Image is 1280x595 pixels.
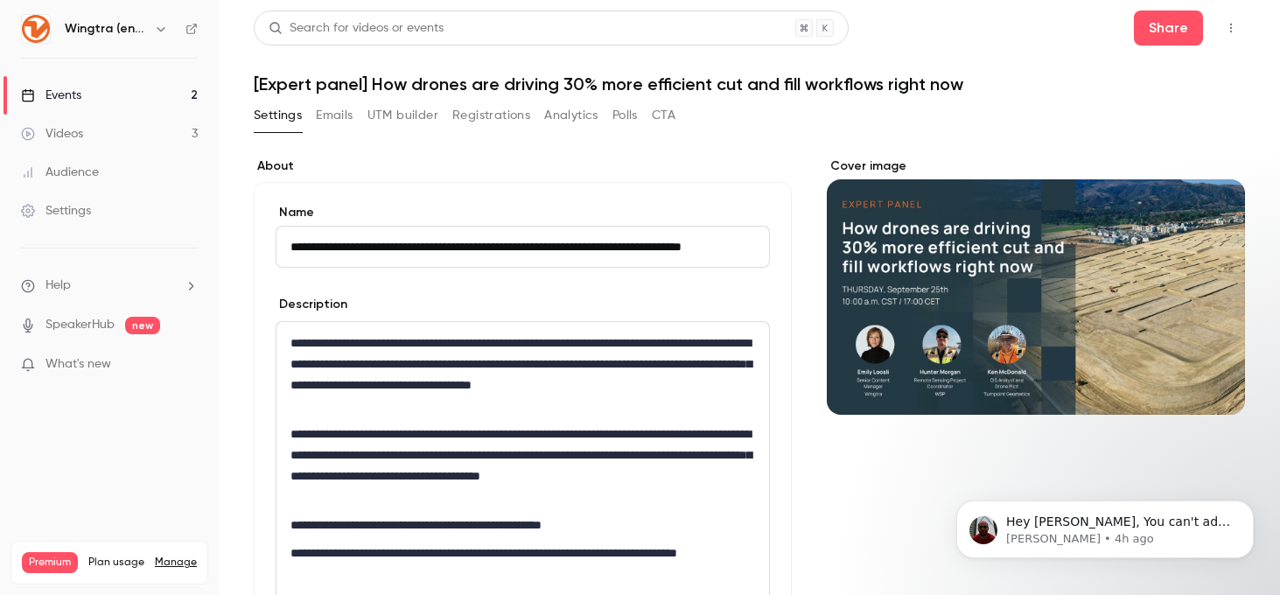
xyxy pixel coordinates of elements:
[1134,10,1203,45] button: Share
[45,276,71,295] span: Help
[21,87,81,104] div: Events
[827,157,1245,415] section: Cover image
[45,316,115,334] a: SpeakerHub
[652,101,675,129] button: CTA
[544,101,598,129] button: Analytics
[276,296,347,313] label: Description
[367,101,438,129] button: UTM builder
[21,125,83,143] div: Videos
[276,204,770,221] label: Name
[45,355,111,374] span: What's new
[930,464,1280,586] iframe: Intercom notifications message
[269,19,444,38] div: Search for videos or events
[254,73,1245,94] h1: [Expert panel] How drones are driving 30% more efficient cut and fill workflows right now
[612,101,638,129] button: Polls
[155,556,197,570] a: Manage
[254,101,302,129] button: Settings
[21,202,91,220] div: Settings
[65,20,147,38] h6: Wingtra (english)
[125,317,160,334] span: new
[316,101,353,129] button: Emails
[21,276,198,295] li: help-dropdown-opener
[254,157,792,175] label: About
[22,552,78,573] span: Premium
[827,157,1245,175] label: Cover image
[452,101,530,129] button: Registrations
[88,556,144,570] span: Plan usage
[22,15,50,43] img: Wingtra (english)
[21,164,99,181] div: Audience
